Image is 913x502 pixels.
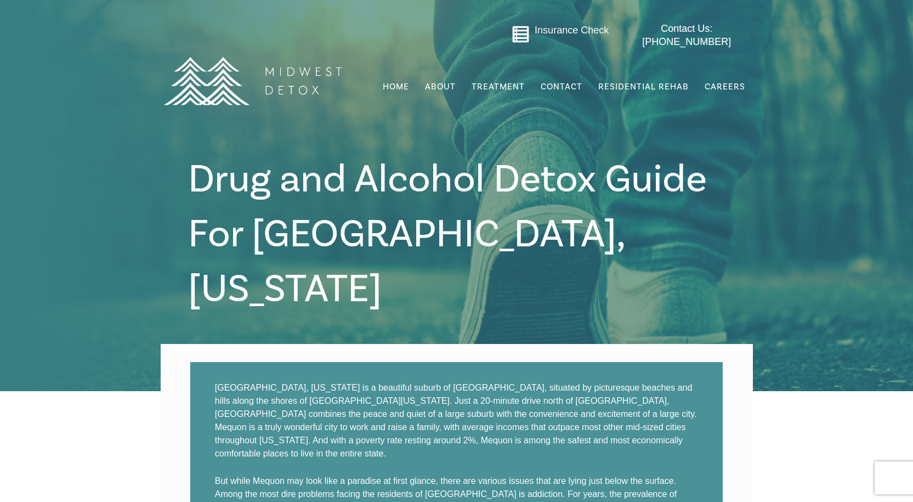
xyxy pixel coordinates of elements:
img: MD Logo Horitzontal white-01 (1) (1) [156,33,348,129]
span: Drug and Alcohol Detox Guide For [GEOGRAPHIC_DATA], [US_STATE] [188,154,707,314]
span: Treatment [472,82,525,91]
a: About [424,76,457,97]
span: Contact Us: [PHONE_NUMBER] [642,23,731,47]
p: [GEOGRAPHIC_DATA], [US_STATE] is a beautiful suburb of [GEOGRAPHIC_DATA], situated by picturesque... [215,381,699,460]
a: Careers [704,76,746,97]
span: About [425,82,456,91]
a: Go to midwestdetox.com/message-form-page/ [512,25,530,47]
span: Home [383,81,409,92]
a: Contact Us: [PHONE_NUMBER] [621,22,753,48]
span: Contact [541,82,582,91]
a: Treatment [470,76,526,97]
a: Contact [540,76,583,97]
a: Home [382,76,410,97]
span: Careers [705,81,745,92]
a: Insurance Check [535,25,609,36]
span: Residential Rehab [598,81,689,92]
a: Residential Rehab [597,76,690,97]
